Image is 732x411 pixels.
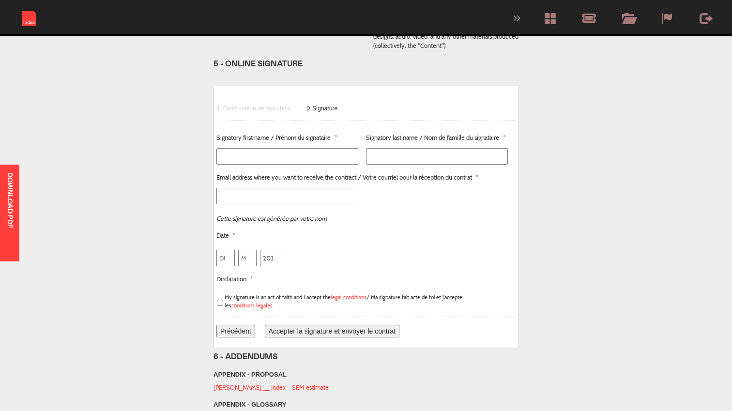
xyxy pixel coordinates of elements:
label: Signatory first name / Prénom du signataire [216,134,337,142]
input: MM [238,250,257,266]
input: DD [216,250,235,266]
a: conditions légales [231,302,273,309]
span: 1 [216,104,221,113]
strong: APPENDIX - GLOSSARY [213,401,286,408]
strong: 5 - Online signature [213,60,303,68]
strong: 6 - ADDENDUMS [213,353,277,361]
span: Signature [312,105,337,112]
span: Confirmation de vos choix [223,105,291,112]
em: Cette signature est générée par votre nom [216,214,327,222]
label: Signatory last name / Nom de famille du signataire [366,134,506,142]
label: Email address where you want to receive the contract / Votre courriel pour la réception du contrat [216,173,479,182]
label: Date [216,231,236,240]
a: legal conditions [331,294,366,301]
img: iwm-logo-2018.png [22,11,36,26]
label: Déclaration [216,275,253,283]
strong: APPENDIX - PROPOSAL [213,371,287,378]
label: My signature is an act of faith and I accept the / Ma signature fait acte de foi et j'accepte les [225,293,479,310]
a: [PERSON_NAME] __ Index – SEM estimate [213,383,329,391]
span: 2 [306,104,310,113]
input: Accepter la signature et envoyer le contrat [265,325,399,337]
input: Précédent [216,325,255,337]
input: YYYY [260,250,283,266]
